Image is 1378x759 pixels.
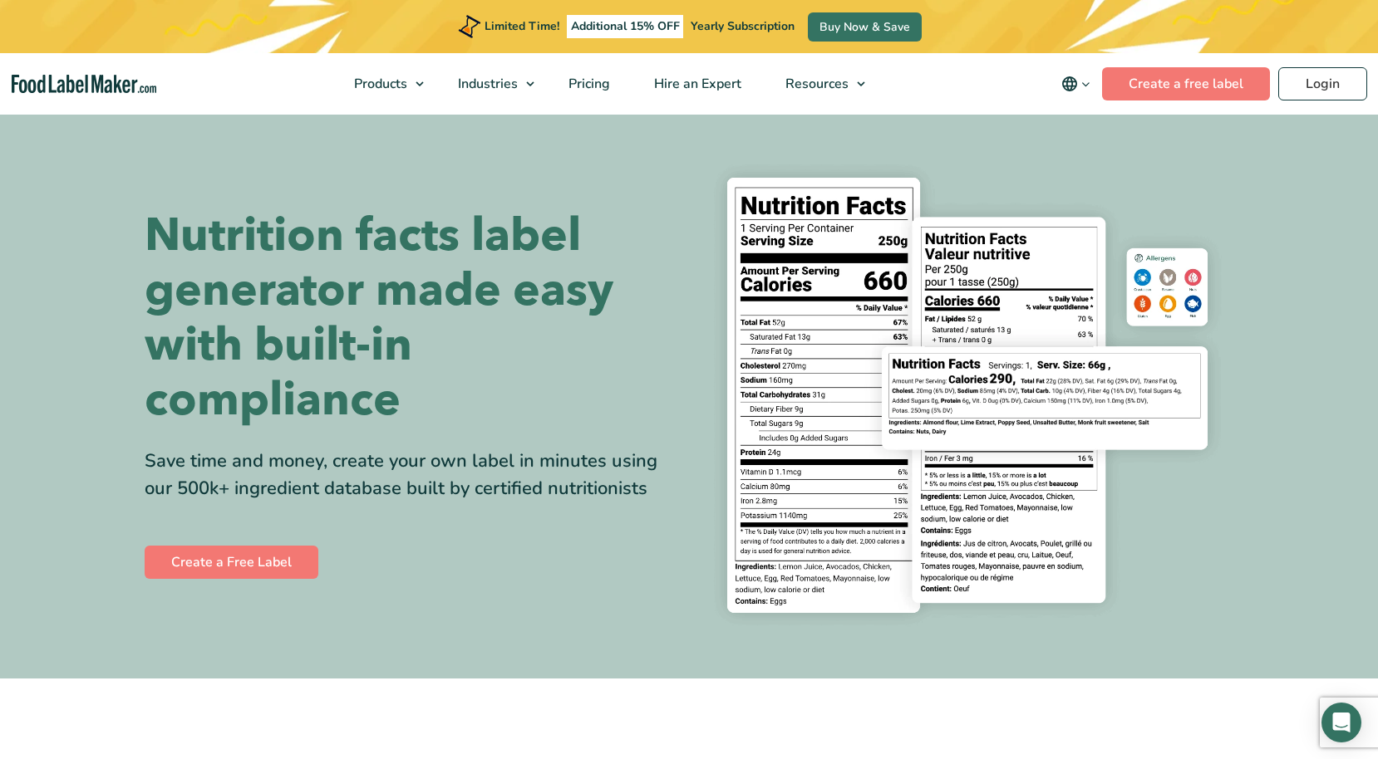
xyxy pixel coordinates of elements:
[564,75,612,93] span: Pricing
[764,53,874,115] a: Resources
[567,15,684,38] span: Additional 15% OFF
[1321,703,1361,742] div: Open Intercom Messenger
[547,53,628,115] a: Pricing
[145,546,318,579] a: Create a Free Label
[453,75,519,93] span: Industries
[1102,67,1270,100] a: Create a free label
[632,53,760,115] a: Hire an Expert
[1278,67,1367,100] a: Login
[780,75,850,93] span: Resources
[808,12,922,42] a: Buy Now & Save
[145,208,677,428] h1: Nutrition facts label generator made easy with built-in compliance
[691,18,795,34] span: Yearly Subscription
[485,18,559,34] span: Limited Time!
[436,53,543,115] a: Industries
[332,53,432,115] a: Products
[349,75,409,93] span: Products
[145,448,677,502] div: Save time and money, create your own label in minutes using our 500k+ ingredient database built b...
[649,75,743,93] span: Hire an Expert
